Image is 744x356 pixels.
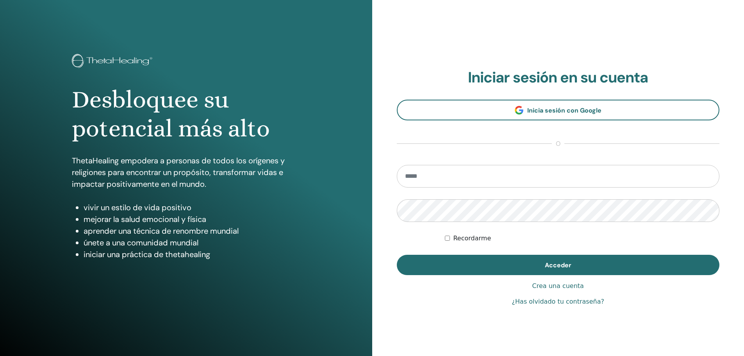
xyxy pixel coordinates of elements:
[512,297,604,306] a: ¿Has olvidado tu contraseña?
[72,155,300,190] p: ThetaHealing empodera a personas de todos los orígenes y religiones para encontrar un propósito, ...
[72,85,300,143] h1: Desbloquee su potencial más alto
[545,261,571,269] span: Acceder
[527,106,601,114] span: Inicia sesión con Google
[397,69,720,87] h2: Iniciar sesión en su cuenta
[552,139,564,148] span: o
[84,225,300,237] li: aprender una técnica de renombre mundial
[84,213,300,225] li: mejorar la salud emocional y física
[84,249,300,260] li: iniciar una práctica de thetahealing
[453,234,491,243] label: Recordarme
[84,202,300,213] li: vivir un estilo de vida positivo
[397,100,720,120] a: Inicia sesión con Google
[84,237,300,249] li: únete a una comunidad mundial
[445,234,719,243] div: Mantenerme autenticado indefinidamente o hasta cerrar la sesión manualmente
[532,281,584,291] a: Crea una cuenta
[397,255,720,275] button: Acceder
